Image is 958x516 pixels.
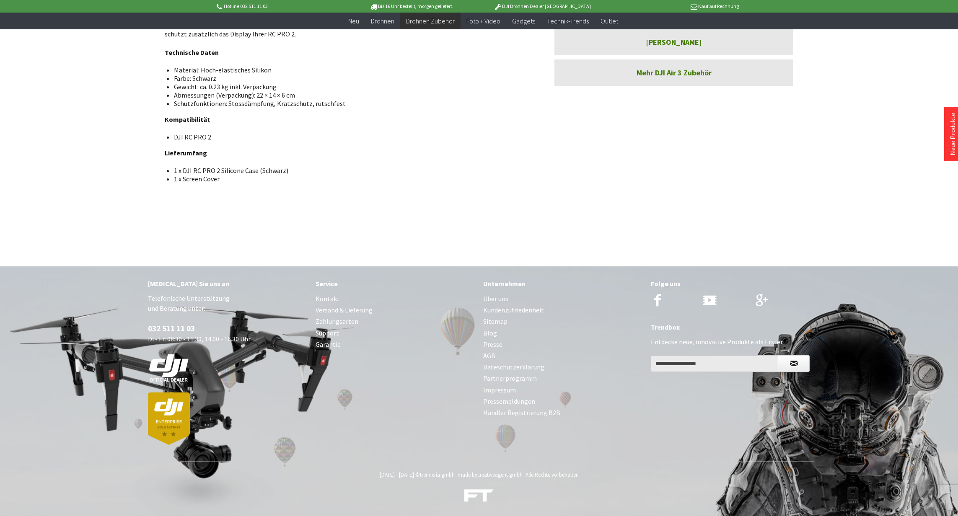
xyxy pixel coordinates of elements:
[215,1,346,11] p: Hotline 032 511 11 03
[148,392,190,445] img: dji-partner-enterprise_goldLoJgYOWPUIEBO.png
[316,304,475,316] a: Versand & Lieferung
[165,48,219,57] strong: Technische Daten
[174,91,523,99] li: Abmessungen (Verpackung): 22 × 14 × 6 cm
[316,328,475,339] a: Support
[174,74,523,83] li: Farbe: Schwarz
[406,17,455,25] span: Drohnen Zubehör
[148,293,307,445] p: Telefonische Unterstützung und Beratung unter: Di - Fr: 08:30 - 11.30, 14.00 - 16.30 Uhr
[651,278,810,289] div: Folge uns
[150,471,808,478] div: [DATE] - [DATE] © - made by - Alle Rechte vorbehalten
[174,83,523,91] li: Gewicht: ca. 0.23 kg inkl. Verpackung
[483,339,642,350] a: Presse
[371,17,394,25] span: Drohnen
[595,13,624,30] a: Outlet
[651,337,810,347] p: Entdecke neue, innovative Produkte als Erster.
[165,149,207,157] strong: Lieferumfang
[461,13,506,30] a: Foto + Video
[464,489,494,502] img: ft-white-trans-footer.png
[420,471,455,478] a: trenderia gmbh
[483,328,642,339] a: Blog
[541,13,595,30] a: Technik-Trends
[477,1,608,11] p: DJI Drohnen Dealer [GEOGRAPHIC_DATA]
[174,66,523,74] li: Material: Hoch-elastisches Silikon
[346,1,476,11] p: Bis 16 Uhr bestellt, morgen geliefert.
[316,316,475,327] a: Zahlungsarten
[483,293,642,304] a: Über uns
[483,384,642,396] a: Impressum
[512,17,535,25] span: Gadgets
[174,166,523,175] li: 1 x DJI RC PRO 2 Silicone Case (Schwarz)
[348,17,359,25] span: Neu
[778,355,810,372] button: Newsletter abonnieren
[483,350,642,361] a: AGB
[148,278,307,289] div: [MEDICAL_DATA] Sie uns an
[483,278,642,289] div: Unternehmen
[547,17,589,25] span: Technik-Trends
[316,339,475,350] a: Garantie
[554,59,793,86] a: Mehr DJI Air 3 Zubehör
[148,354,190,382] img: white-dji-schweiz-logo-official_140x140.png
[174,99,523,108] li: Schutzfunktionen: Stossdämpfung, Kratzschutz, rutschfest
[601,17,618,25] span: Outlet
[651,322,810,333] div: Trendbox
[506,13,541,30] a: Gadgets
[174,175,523,183] li: 1 x Screen Cover
[483,304,642,316] a: Kundenzufriedenheit
[483,396,642,407] a: Pressemeldungen
[466,17,500,25] span: Foto + Video
[483,373,642,384] a: Partnerprogramm
[483,361,642,373] a: Dateschutzerklärung
[316,278,475,289] div: Service
[554,29,793,55] a: [PERSON_NAME]
[608,1,738,11] p: Kauf auf Rechnung
[174,133,523,141] li: DJI RC PRO 2
[342,13,365,30] a: Neu
[365,13,400,30] a: Drohnen
[464,490,494,505] a: DJI Drohnen, Trends & Gadgets Shop
[316,293,475,304] a: Kontakt
[400,13,461,30] a: Drohnen Zubehör
[651,355,778,372] input: Ihre E-Mail Adresse
[483,407,642,418] a: Händler Registrierung B2B
[948,113,957,155] a: Neue Produkte
[483,316,642,327] a: Sitemap
[165,115,210,124] strong: Kompatibilität
[148,323,195,333] a: 032 511 11 03
[477,471,523,478] a: creativeagent gmbh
